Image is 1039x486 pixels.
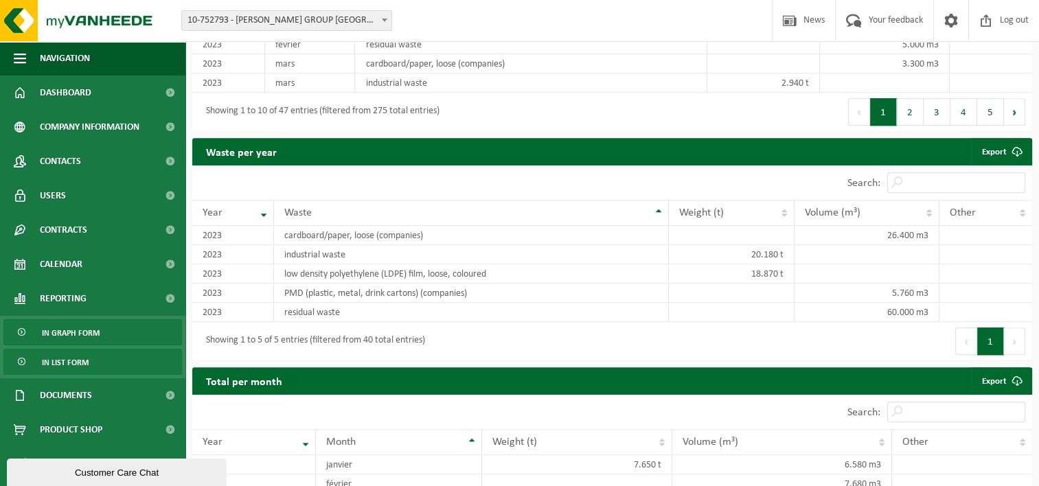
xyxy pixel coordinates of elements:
div: Showing 1 to 10 of 47 entries (filtered from 275 total entries) [199,100,439,124]
span: Year [203,207,222,218]
button: Previous [955,327,977,355]
td: 2023 [192,455,316,474]
a: In list form [3,349,182,375]
button: 5 [977,98,1004,126]
td: janvier [316,455,482,474]
button: 4 [950,98,977,126]
td: industrial waste [274,245,669,264]
span: Contracts [40,213,87,247]
span: Dashboard [40,76,91,110]
td: 2023 [192,35,265,54]
h2: Total per month [192,367,296,394]
button: 3 [924,98,950,126]
span: In graph form [42,320,100,346]
span: Year [203,437,222,448]
a: Export [971,367,1031,395]
td: low density polyethylene (LDPE) film, loose, coloured [274,264,669,283]
td: residual waste [274,303,669,322]
span: Waste [284,207,312,218]
td: residual waste [355,35,707,54]
td: 60.000 m3 [795,303,939,322]
span: Weight (t) [679,207,724,218]
span: Other [950,207,976,218]
td: 2023 [192,226,274,245]
td: cardboard/paper, loose (companies) [355,54,707,73]
td: 5.000 m3 [820,35,949,54]
button: Next [1004,98,1025,126]
a: Export [971,138,1031,165]
span: Navigation [40,41,90,76]
td: industrial waste [355,73,707,93]
td: 2023 [192,303,274,322]
td: 6.580 m3 [672,455,892,474]
span: Company information [40,110,139,144]
span: 10-752793 - LEMAHIEU GROUP NV - OOSTENDE [182,11,391,30]
td: 2023 [192,54,265,73]
td: 7.650 t [482,455,673,474]
td: cardboard/paper, loose (companies) [274,226,669,245]
a: In graph form [3,319,182,345]
button: 1 [977,327,1004,355]
td: 26.400 m3 [795,226,939,245]
span: Other [902,437,928,448]
button: Next [1004,327,1025,355]
td: mars [265,73,355,93]
span: Contacts [40,144,81,178]
span: Calendar [40,247,82,281]
td: 20.180 t [669,245,795,264]
label: Search: [847,407,880,418]
span: Product Shop [40,413,102,447]
h2: Waste per year [192,138,290,165]
td: mars [265,54,355,73]
button: 1 [870,98,897,126]
span: 10-752793 - LEMAHIEU GROUP NV - OOSTENDE [181,10,392,31]
div: Showing 1 to 5 of 5 entries (filtered from 40 total entries) [199,329,425,354]
span: Volume (m³) [805,207,860,218]
span: Month [326,437,356,448]
td: février [265,35,355,54]
td: 18.870 t [669,264,795,283]
td: 2023 [192,245,274,264]
span: Volume (m³) [683,437,738,448]
td: 3.300 m3 [820,54,949,73]
td: 2023 [192,283,274,303]
span: In list form [42,349,89,375]
button: Previous [848,98,870,126]
button: 2 [897,98,924,126]
td: PMD (plastic, metal, drink cartons) (companies) [274,283,669,303]
iframe: chat widget [7,456,229,486]
td: 2023 [192,73,265,93]
span: Acceptance conditions [40,447,143,481]
span: Reporting [40,281,87,316]
span: Documents [40,378,92,413]
span: Users [40,178,66,213]
span: Weight (t) [492,437,537,448]
td: 2.940 t [707,73,820,93]
td: 2023 [192,264,274,283]
td: 5.760 m3 [795,283,939,303]
label: Search: [847,178,880,189]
